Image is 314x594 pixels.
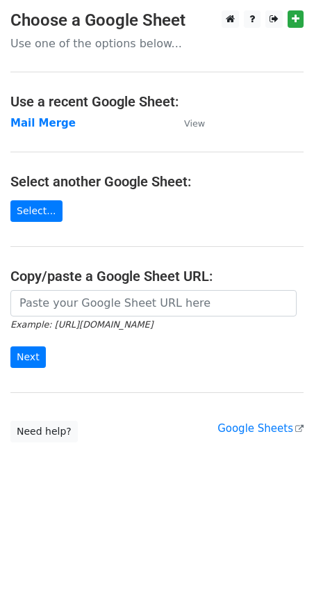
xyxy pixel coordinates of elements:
[170,117,205,129] a: View
[10,200,63,222] a: Select...
[10,319,153,330] small: Example: [URL][DOMAIN_NAME]
[10,421,78,442] a: Need help?
[184,118,205,129] small: View
[10,10,304,31] h3: Choose a Google Sheet
[10,93,304,110] h4: Use a recent Google Sheet:
[10,36,304,51] p: Use one of the options below...
[10,290,297,316] input: Paste your Google Sheet URL here
[10,268,304,284] h4: Copy/paste a Google Sheet URL:
[217,422,304,435] a: Google Sheets
[10,173,304,190] h4: Select another Google Sheet:
[10,346,46,368] input: Next
[10,117,76,129] a: Mail Merge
